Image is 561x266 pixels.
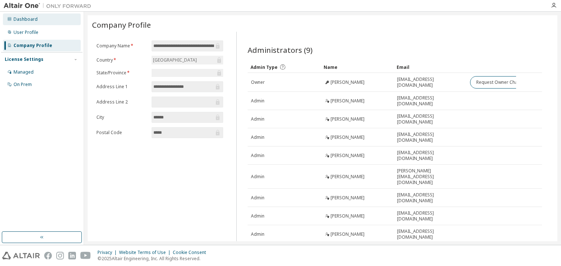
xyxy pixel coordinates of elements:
label: Address Line 2 [96,99,147,105]
span: [PERSON_NAME] [331,79,365,85]
span: [PERSON_NAME] [331,116,365,122]
div: Website Terms of Use [119,250,173,255]
span: Admin [251,153,264,159]
div: Name [324,61,391,73]
div: Email [397,61,464,73]
div: Managed [14,69,34,75]
span: [EMAIL_ADDRESS][DOMAIN_NAME] [397,228,463,240]
img: facebook.svg [44,252,52,259]
span: Admin [251,174,264,180]
img: Altair One [4,2,95,9]
div: Dashboard [14,16,38,22]
span: [EMAIL_ADDRESS][DOMAIN_NAME] [397,132,463,143]
span: [PERSON_NAME][EMAIL_ADDRESS][DOMAIN_NAME] [397,168,463,185]
img: linkedin.svg [68,252,76,259]
div: On Prem [14,82,32,87]
span: [PERSON_NAME] [331,98,365,104]
div: Company Profile [14,43,52,48]
div: Cookie Consent [173,250,210,255]
label: Postal Code [96,130,147,136]
img: altair_logo.svg [2,252,40,259]
span: Owner [251,79,265,85]
label: Country [96,57,147,63]
p: © 2025 Altair Engineering, Inc. All Rights Reserved. [98,255,210,262]
span: [PERSON_NAME] [331,153,365,159]
div: License Settings [5,56,43,62]
div: Privacy [98,250,119,255]
span: Admin [251,213,264,219]
span: Admin [251,98,264,104]
label: City [96,114,147,120]
span: [EMAIL_ADDRESS][DOMAIN_NAME] [397,77,463,88]
span: [EMAIL_ADDRESS][DOMAIN_NAME] [397,150,463,161]
span: [EMAIL_ADDRESS][DOMAIN_NAME] [397,192,463,204]
img: instagram.svg [56,252,64,259]
label: Company Name [96,43,147,49]
span: [PERSON_NAME] [331,134,365,140]
span: [PERSON_NAME] [331,213,365,219]
span: Company Profile [92,20,151,30]
span: Admin [251,116,264,122]
span: Administrators (9) [248,45,313,55]
span: [PERSON_NAME] [331,231,365,237]
span: [EMAIL_ADDRESS][DOMAIN_NAME] [397,95,463,107]
div: User Profile [14,30,38,35]
span: Admin [251,195,264,201]
span: [PERSON_NAME] [331,195,365,201]
span: [EMAIL_ADDRESS][DOMAIN_NAME] [397,210,463,222]
span: [PERSON_NAME] [331,174,365,180]
div: [GEOGRAPHIC_DATA] [152,56,223,64]
label: State/Province [96,70,147,76]
button: Request Owner Change [470,76,532,89]
span: Admin [251,134,264,140]
label: Address Line 1 [96,84,147,90]
span: [EMAIL_ADDRESS][DOMAIN_NAME] [397,113,463,125]
div: [GEOGRAPHIC_DATA] [152,56,198,64]
span: Admin [251,231,264,237]
img: youtube.svg [80,252,91,259]
span: Admin Type [251,64,278,70]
